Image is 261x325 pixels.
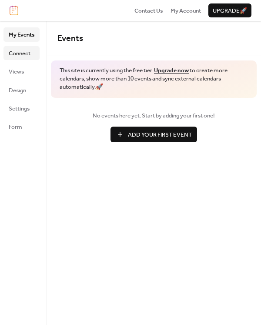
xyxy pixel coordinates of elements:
span: Form [9,123,22,131]
span: This site is currently using the free tier. to create more calendars, show more than 10 events an... [60,67,248,91]
button: Add Your First Event [110,127,197,142]
span: Design [9,86,26,95]
span: My Events [9,30,34,39]
a: Design [3,83,40,97]
span: Settings [9,104,30,113]
span: My Account [171,7,201,15]
a: Form [3,120,40,134]
span: Events [57,30,83,47]
a: Connect [3,46,40,60]
a: Upgrade now [154,65,189,76]
a: Contact Us [134,6,163,15]
a: Views [3,64,40,78]
button: Upgrade🚀 [208,3,251,17]
span: Add Your First Event [128,131,192,139]
a: Add Your First Event [57,127,250,142]
a: My Account [171,6,201,15]
a: Settings [3,101,40,115]
span: Contact Us [134,7,163,15]
span: Upgrade 🚀 [213,7,247,15]
a: My Events [3,27,40,41]
span: No events here yet. Start by adding your first one! [57,111,250,120]
img: logo [10,6,18,15]
span: Connect [9,49,30,58]
span: Views [9,67,24,76]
